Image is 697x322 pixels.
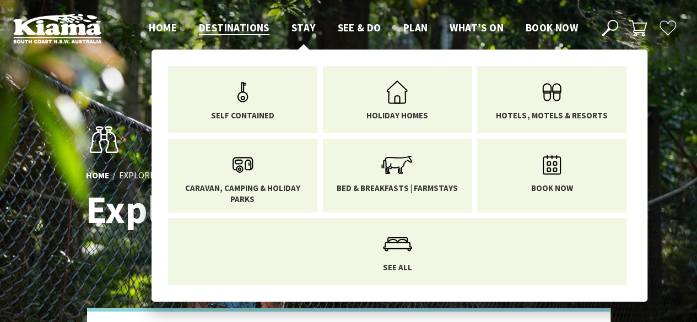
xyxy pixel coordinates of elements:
[119,168,155,183] li: Explore
[366,110,428,121] span: Holiday Homes
[176,183,309,204] span: Caravan, Camping & Holiday Parks
[211,110,274,121] span: Self Contained
[149,21,177,34] span: Home
[291,21,316,34] span: Stay
[337,183,458,194] span: Bed & Breakfasts | Farmstays
[531,183,572,194] span: Book now
[526,21,578,34] span: Book now
[199,21,269,34] span: Destinations
[86,170,110,182] a: Home
[383,262,412,273] span: See All
[403,21,428,34] span: Plan
[86,188,397,231] h1: Explore
[138,19,589,37] nav: Main Menu
[496,110,607,121] span: Hotels, Motels & Resorts
[13,13,101,43] img: Kiama Logo
[337,21,381,34] span: See & Do
[450,21,504,34] span: What’s On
